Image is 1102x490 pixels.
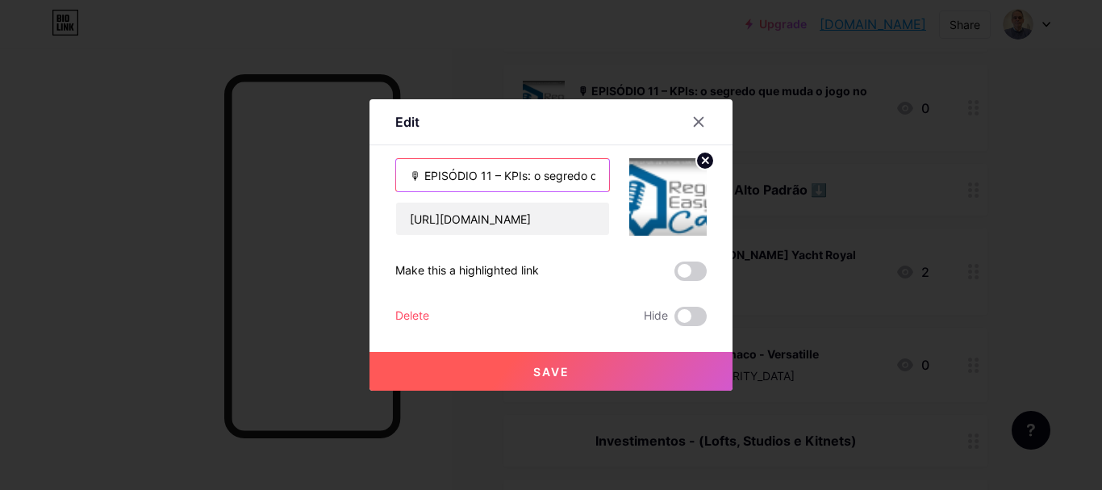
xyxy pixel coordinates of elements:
[395,112,420,132] div: Edit
[533,365,570,379] span: Save
[395,262,539,281] div: Make this a highlighted link
[396,159,609,191] input: Title
[369,352,733,391] button: Save
[644,307,668,326] span: Hide
[396,203,609,235] input: URL
[629,158,707,236] img: link_thumbnail
[395,307,429,326] div: Delete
